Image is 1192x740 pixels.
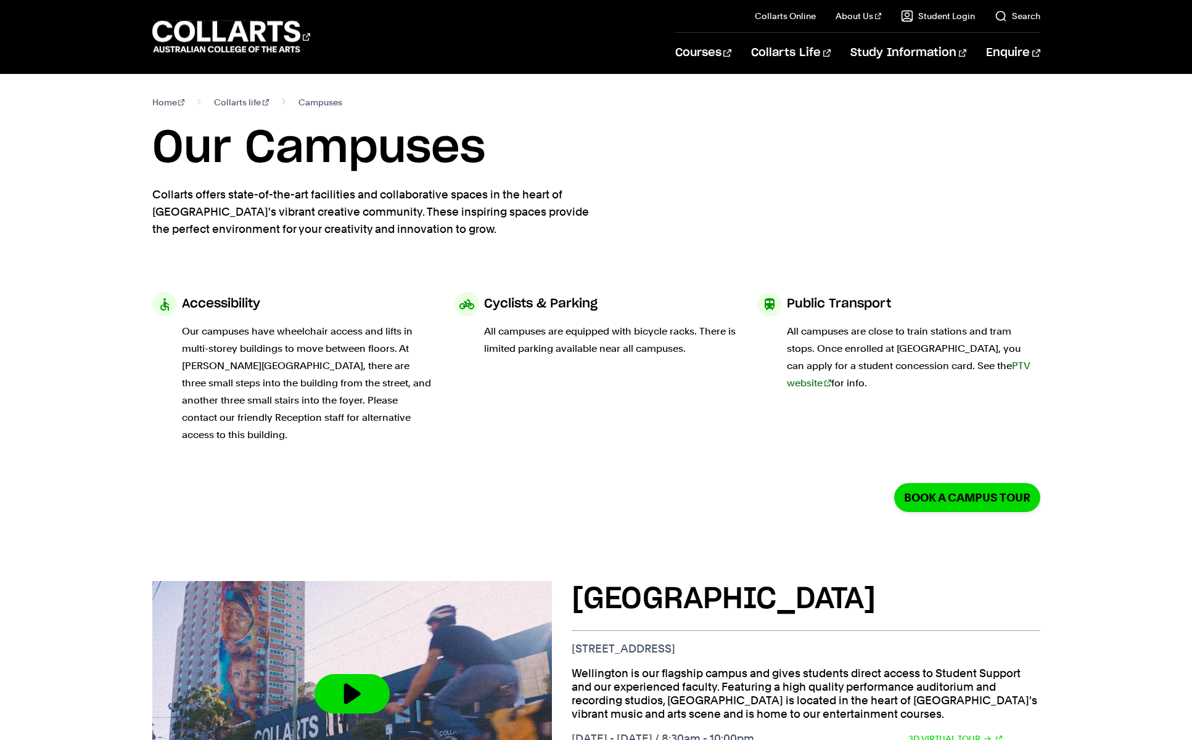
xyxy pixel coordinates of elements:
div: Go to homepage [152,19,310,54]
a: PTV website [787,360,1030,389]
span: Campuses [298,94,342,111]
a: Collarts life [214,94,269,111]
a: Collarts Life [751,33,831,73]
h3: [GEOGRAPHIC_DATA] [572,581,1040,618]
a: Courses [675,33,731,73]
h3: Cyclists & Parking [484,292,598,315]
p: Our campuses have wheelchair access and lifts in multi-storey buildings to move between floors. A... [182,323,435,444]
h3: Accessibility [182,292,260,315]
a: Collarts Online [755,10,816,22]
a: Home [152,94,185,111]
a: Enquire [986,33,1040,73]
p: [STREET_ADDRESS] [572,642,1040,656]
h1: Our Campuses [152,121,1040,176]
p: All campuses are close to train stations and tram stops. Once enrolled at [GEOGRAPHIC_DATA], you ... [787,323,1040,392]
a: About Us [836,10,881,22]
a: Study Information [850,33,966,73]
a: Search [995,10,1040,22]
h3: Public Transport [787,292,891,315]
a: Book a Campus Tour [894,483,1040,512]
p: All campuses are equipped with bicycle racks. There is limited parking available near all campuses. [484,323,738,357]
p: Collarts offers state-of-the-art facilities and collaborative spaces in the heart of [GEOGRAPHIC_... [152,186,602,238]
p: Wellington is our flagship campus and gives students direct access to Student Support and our exp... [572,667,1040,721]
a: Student Login [901,10,975,22]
